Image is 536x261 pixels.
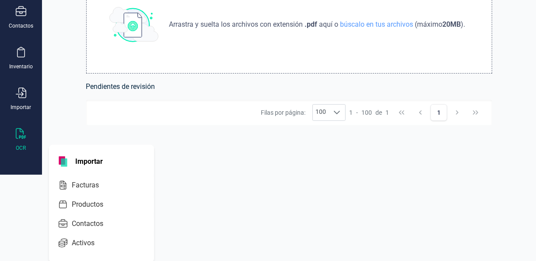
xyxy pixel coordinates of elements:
span: Activos [68,238,110,248]
span: búscalo en tus archivos [338,20,415,28]
span: de [375,108,382,117]
img: subir_archivo [109,7,158,42]
button: First Page [393,104,410,121]
strong: .pdf [305,20,317,28]
div: Filas por página: [261,104,346,121]
span: Importar [70,156,108,167]
div: Inventario [9,63,33,70]
button: Page 1 [431,104,447,121]
button: Last Page [468,104,484,121]
span: 100 [313,105,329,120]
span: Facturas [68,180,115,190]
span: 100 [361,108,372,117]
h6: Pendientes de revisión [86,81,492,93]
button: Next Page [449,104,466,121]
span: Productos [68,199,119,210]
button: Previous Page [412,104,429,121]
strong: 20 MB [442,20,461,28]
div: Contactos [9,22,33,29]
p: aquí o (máximo ) . [165,19,469,30]
div: Importar [11,104,32,111]
span: Contactos [68,219,119,229]
div: - [349,108,389,117]
span: 1 [385,108,389,117]
span: 1 [349,108,353,117]
span: Arrastra y suelta los archivos con extensión [169,19,305,30]
div: OCR [16,145,26,152]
